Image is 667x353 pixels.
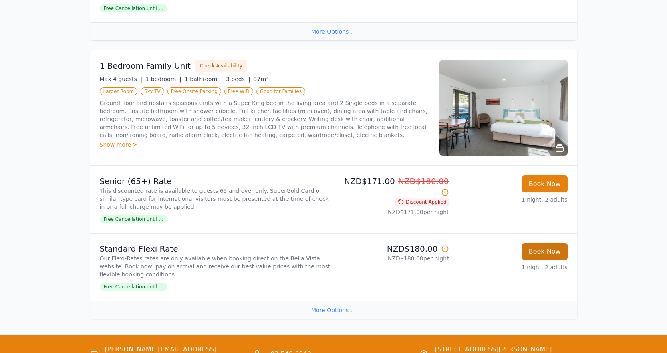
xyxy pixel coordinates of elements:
[90,301,577,319] div: More Options ...
[100,243,330,254] p: Standard Flexi Rate
[337,243,449,254] p: NZD$180.00
[100,187,330,211] p: This discounted rate is available to guests 65 and over only. SuperGold Card or similar type card...
[226,76,250,82] span: 3 beds |
[256,87,305,95] span: Good for Families
[395,198,449,206] span: Discount Applied
[337,254,449,262] p: NZD$180.00 per night
[145,76,181,82] span: 1 bedroom |
[100,99,430,139] p: Ground floor and upstairs spacious units with a Super King bed in the living area and 2 Single be...
[100,76,143,82] span: Max 4 guests |
[100,141,430,149] div: Show more >
[90,22,577,40] div: More Options ...
[337,175,449,198] p: NZD$171.00
[100,87,138,95] span: Larger Room
[100,4,167,12] span: Free Cancellation until ...
[100,175,330,187] p: Senior (65+) Rate
[100,254,330,278] p: Our Flexi-Rates rates are only available when booking direct on the Bella Vista website. Book now...
[141,87,164,95] span: Sky TV
[455,263,568,271] p: 1 night, 2 adults
[398,176,449,186] span: NZD$180.00
[337,208,449,216] p: NZD$171.00 per night
[195,60,247,72] button: Check Availability
[254,76,268,82] span: 37m²
[100,283,167,291] span: Free Cancellation until ...
[455,196,568,204] p: 1 night, 2 adults
[224,87,253,95] span: Free WiFi
[167,87,221,95] span: Free Onsite Parking
[185,76,223,82] span: 1 bathroom |
[522,175,568,192] button: Book Now
[100,60,191,71] h3: 1 Bedroom Family Unit
[522,243,568,260] button: Book Now
[100,215,167,223] span: Free Cancellation until ...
